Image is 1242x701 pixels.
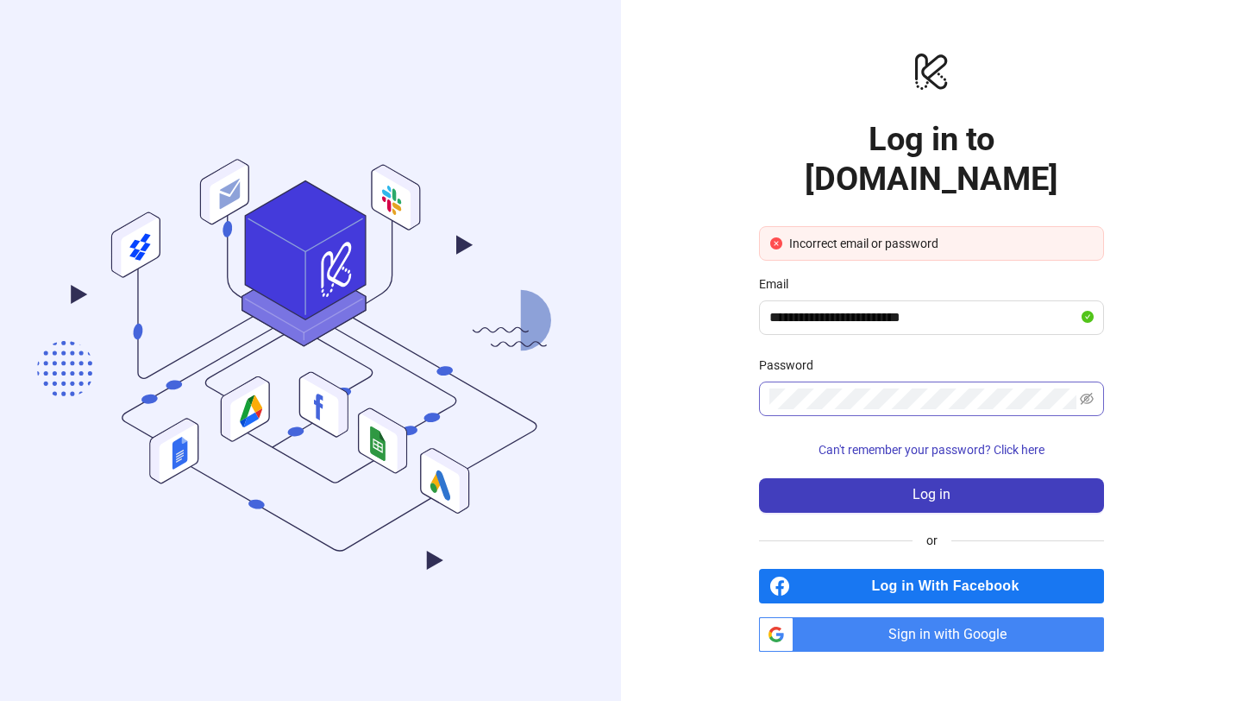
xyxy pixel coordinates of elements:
a: Can't remember your password? Click here [759,443,1104,457]
div: Incorrect email or password [789,234,1093,253]
span: close-circle [770,237,782,249]
button: Can't remember your password? Click here [759,437,1104,464]
a: Log in With Facebook [759,569,1104,603]
label: Password [759,356,825,375]
span: Log in [913,487,950,502]
h1: Log in to [DOMAIN_NAME] [759,119,1104,199]
span: Can't remember your password? Click here [819,443,1044,457]
span: or [913,531,951,550]
input: Email [769,307,1078,328]
button: Log in [759,478,1104,513]
span: Sign in with Google [800,617,1104,652]
span: eye-invisible [1080,392,1094,406]
span: Log in With Facebook [797,569,1104,603]
a: Sign in with Google [759,617,1104,652]
input: Password [769,388,1076,409]
label: Email [759,275,800,294]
